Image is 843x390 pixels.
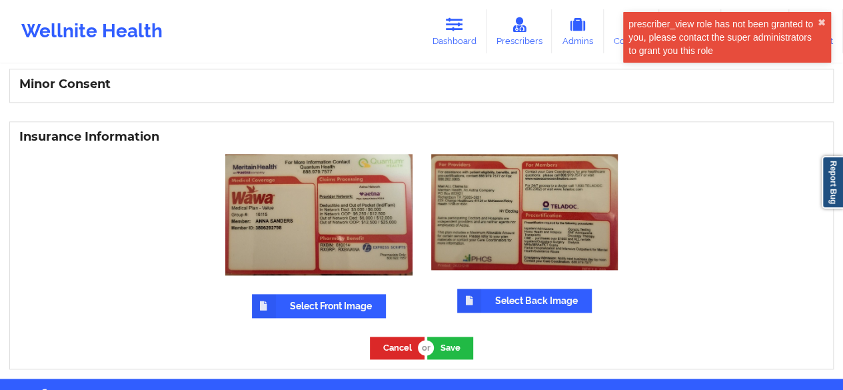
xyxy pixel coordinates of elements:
[431,154,618,270] img: Avatar
[422,9,486,53] a: Dashboard
[225,154,413,275] img: Avatar
[427,337,473,359] button: Save
[552,9,604,53] a: Admins
[818,17,826,28] button: close
[370,337,424,359] button: Cancel
[252,294,386,318] label: Select Front Image
[19,77,824,92] h3: Minor Consent
[457,289,592,313] label: Select Back Image
[604,9,659,53] a: Coaches
[19,129,824,145] h3: Insurance Information
[628,17,818,57] div: prescriber_view role has not been granted to you, please contact the super administrators to gran...
[822,156,843,209] a: Report Bug
[486,9,552,53] a: Prescribers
